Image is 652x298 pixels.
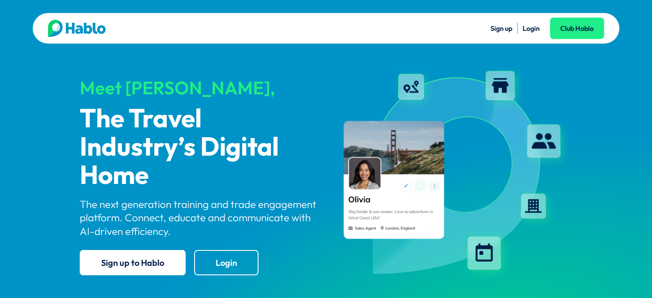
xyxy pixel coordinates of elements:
[80,105,319,190] p: The Travel Industry’s Digital Home
[523,24,540,33] a: Login
[80,250,186,275] a: Sign up to Hablo
[80,198,319,238] p: The next generation training and trade engagement platform. Connect, educate and communicate with...
[490,24,512,33] a: Sign up
[334,64,573,283] img: hablo-profile-image
[48,20,106,37] img: Hablo logo main 2
[80,78,319,98] div: Meet [PERSON_NAME],
[194,250,258,275] a: Login
[550,18,604,39] a: Club Hablo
